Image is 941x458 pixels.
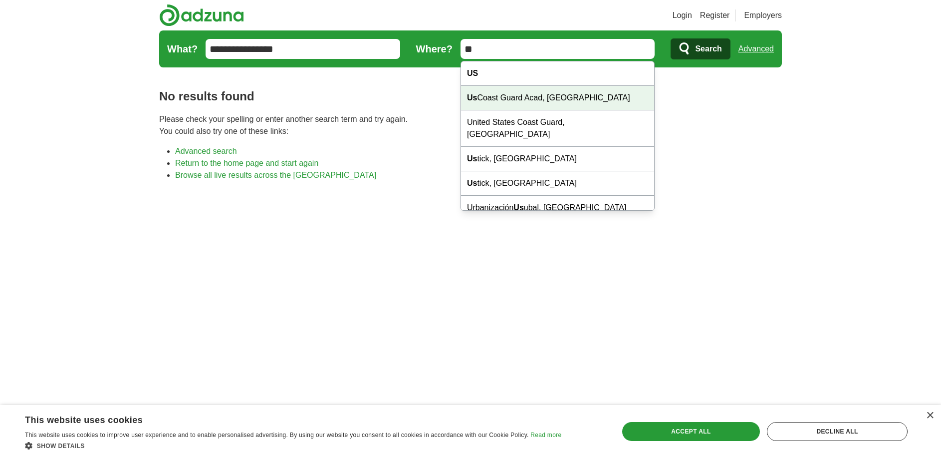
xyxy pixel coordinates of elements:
[695,39,721,59] span: Search
[159,113,782,137] p: Please check your spelling or enter another search term and try again. You could also try one of ...
[767,422,908,441] div: Decline all
[167,41,198,56] label: What?
[744,9,782,21] a: Employers
[37,443,85,450] span: Show details
[738,39,774,59] a: Advanced
[513,203,523,212] strong: Us
[159,87,782,105] h1: No results found
[467,93,477,102] strong: Us
[25,432,529,439] span: This website uses cookies to improve user experience and to enable personalised advertising. By u...
[25,441,561,451] div: Show details
[461,196,655,220] div: Urbanización ubal, [GEOGRAPHIC_DATA]
[159,189,782,398] iframe: Ads by Google
[700,9,730,21] a: Register
[671,38,730,59] button: Search
[467,154,477,163] strong: Us
[622,422,760,441] div: Accept all
[461,86,655,110] div: Coast Guard Acad, [GEOGRAPHIC_DATA]
[175,171,376,179] a: Browse all live results across the [GEOGRAPHIC_DATA]
[461,171,655,196] div: tick, [GEOGRAPHIC_DATA]
[467,179,477,187] strong: Us
[175,147,237,155] a: Advanced search
[673,9,692,21] a: Login
[416,41,453,56] label: Where?
[175,159,318,167] a: Return to the home page and start again
[461,147,655,171] div: tick, [GEOGRAPHIC_DATA]
[159,4,244,26] img: Adzuna logo
[461,110,655,147] div: United States Coast Guard, [GEOGRAPHIC_DATA]
[530,432,561,439] a: Read more, opens a new window
[926,412,934,420] div: Close
[25,411,536,426] div: This website uses cookies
